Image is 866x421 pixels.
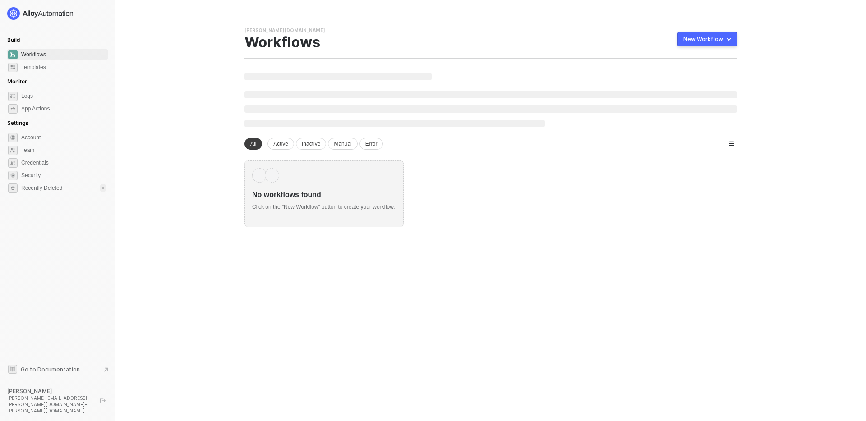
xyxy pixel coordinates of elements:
span: documentation [8,365,17,374]
span: logout [100,398,106,403]
span: Logs [21,91,106,101]
a: Knowledge Base [7,364,108,375]
span: icon-app-actions [8,104,18,114]
div: Active [267,138,294,150]
div: No workflows found [252,183,396,200]
span: security [8,171,18,180]
div: [PERSON_NAME][DOMAIN_NAME] [244,27,325,34]
div: [PERSON_NAME] [7,388,92,395]
span: Account [21,132,106,143]
div: All [244,138,262,150]
a: logo [7,7,108,20]
span: Credentials [21,157,106,168]
span: team [8,146,18,155]
span: Recently Deleted [21,184,62,192]
div: Error [359,138,383,150]
span: Security [21,170,106,181]
span: credentials [8,158,18,168]
span: Workflows [21,49,106,60]
span: Build [7,37,20,43]
span: Team [21,145,106,156]
span: marketplace [8,63,18,72]
span: Go to Documentation [21,366,80,373]
span: Templates [21,62,106,73]
span: Settings [7,119,28,126]
div: Inactive [296,138,326,150]
div: New Workflow [683,36,723,43]
span: settings [8,133,18,142]
div: App Actions [21,105,50,113]
img: logo [7,7,74,20]
span: Monitor [7,78,27,85]
span: icon-logs [8,92,18,101]
div: [PERSON_NAME][EMAIL_ADDRESS][PERSON_NAME][DOMAIN_NAME] • [PERSON_NAME][DOMAIN_NAME] [7,395,92,414]
span: settings [8,183,18,193]
div: Workflows [244,34,369,51]
span: document-arrow [101,365,111,374]
div: Manual [328,138,357,150]
div: 0 [100,184,106,192]
div: Click on the ”New Workflow” button to create your workflow. [252,200,396,211]
span: dashboard [8,50,18,59]
button: New Workflow [677,32,737,46]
